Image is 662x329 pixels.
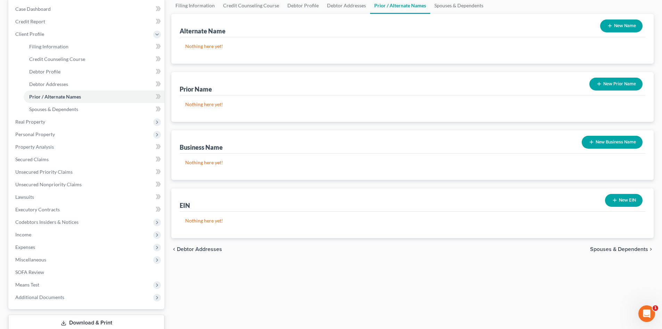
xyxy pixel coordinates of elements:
[15,219,79,225] span: Codebtors Insiders & Notices
[24,40,164,53] a: Filing Information
[15,169,73,175] span: Unsecured Priority Claims
[10,178,164,191] a: Unsecured Nonpriority Claims
[185,159,640,166] p: Nothing here yet!
[10,3,164,15] a: Case Dashboard
[15,206,60,212] span: Executory Contracts
[15,294,64,300] span: Additional Documents
[180,27,226,35] div: Alternate Name
[582,136,643,149] button: New Business Name
[29,94,81,100] span: Prior / Alternate Names
[15,269,44,275] span: SOFA Review
[24,65,164,78] a: Debtor Profile
[15,194,34,200] span: Lawsuits
[185,217,640,224] p: Nothing here yet!
[15,181,82,187] span: Unsecured Nonpriority Claims
[180,201,190,210] div: EIN
[15,156,49,162] span: Secured Claims
[15,282,39,288] span: Means Test
[171,246,222,252] button: chevron_left Debtor Addresses
[638,305,655,322] iframe: Intercom live chat
[15,232,31,237] span: Income
[24,91,164,103] a: Prior / Alternate Names
[10,166,164,178] a: Unsecured Priority Claims
[24,103,164,116] a: Spouses & Dependents
[24,53,164,65] a: Credit Counseling Course
[180,85,212,93] div: Prior Name
[10,191,164,203] a: Lawsuits
[15,6,51,12] span: Case Dashboard
[171,246,177,252] i: chevron_left
[653,305,658,311] span: 1
[29,44,68,49] span: Filing Information
[10,153,164,166] a: Secured Claims
[177,246,222,252] span: Debtor Addresses
[10,266,164,279] a: SOFA Review
[648,246,654,252] i: chevron_right
[590,246,654,252] button: Spouses & Dependents chevron_right
[10,203,164,216] a: Executory Contracts
[15,131,55,137] span: Personal Property
[29,56,85,62] span: Credit Counseling Course
[15,144,54,150] span: Property Analysis
[29,106,78,112] span: Spouses & Dependents
[15,31,44,37] span: Client Profile
[589,78,643,91] button: New Prior Name
[24,78,164,91] a: Debtor Addresses
[10,141,164,153] a: Property Analysis
[15,18,45,24] span: Credit Report
[10,15,164,28] a: Credit Report
[15,244,35,250] span: Expenses
[180,143,223,151] div: Business Name
[590,246,648,252] span: Spouses & Dependents
[185,43,640,50] p: Nothing here yet!
[29,81,68,87] span: Debtor Addresses
[15,257,46,263] span: Miscellaneous
[605,194,643,207] button: New EIN
[15,119,45,125] span: Real Property
[185,101,640,108] p: Nothing here yet!
[600,19,643,32] button: New Name
[29,69,60,75] span: Debtor Profile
